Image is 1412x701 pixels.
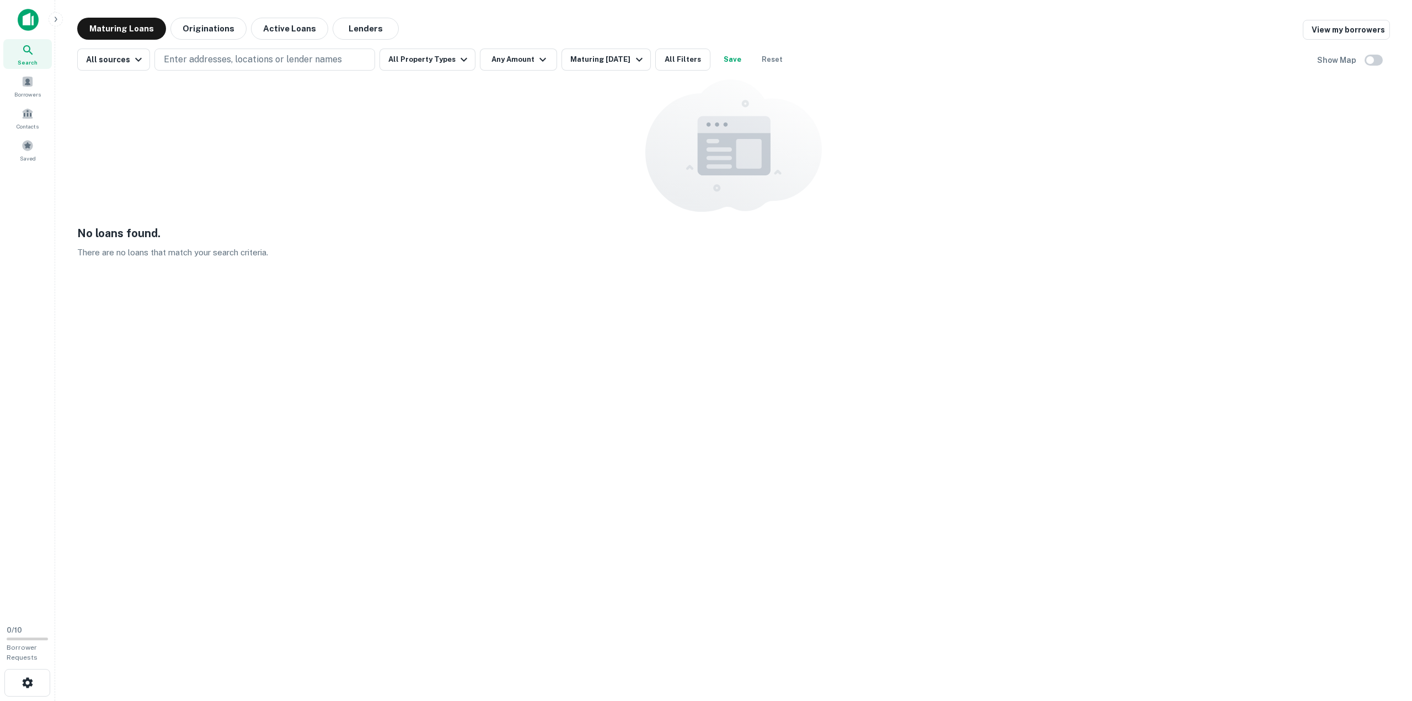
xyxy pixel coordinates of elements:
[77,49,150,71] button: All sources
[379,49,475,71] button: All Property Types
[480,49,557,71] button: Any Amount
[3,71,52,101] a: Borrowers
[715,49,750,71] button: Save your search to get updates of matches that match your search criteria.
[570,53,645,66] div: Maturing [DATE]
[17,122,39,131] span: Contacts
[251,18,328,40] button: Active Loans
[7,644,38,661] span: Borrower Requests
[20,154,36,163] span: Saved
[1357,613,1412,666] iframe: Chat Widget
[14,90,41,99] span: Borrowers
[77,246,1390,259] p: There are no loans that match your search criteria.
[164,53,342,66] p: Enter addresses, locations or lender names
[18,58,38,67] span: Search
[77,18,166,40] button: Maturing Loans
[7,626,22,634] span: 0 / 10
[333,18,399,40] button: Lenders
[1317,54,1358,66] h6: Show Map
[77,225,1390,242] h5: No loans found.
[3,39,52,69] a: Search
[655,49,710,71] button: All Filters
[755,49,790,71] button: Reset
[1303,20,1390,40] a: View my borrowers
[3,103,52,133] a: Contacts
[3,135,52,165] a: Saved
[561,49,650,71] button: Maturing [DATE]
[77,79,1390,212] img: empty content
[154,49,375,71] button: Enter addresses, locations or lender names
[170,18,247,40] button: Originations
[18,9,39,31] img: capitalize-icon.png
[86,53,145,66] div: All sources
